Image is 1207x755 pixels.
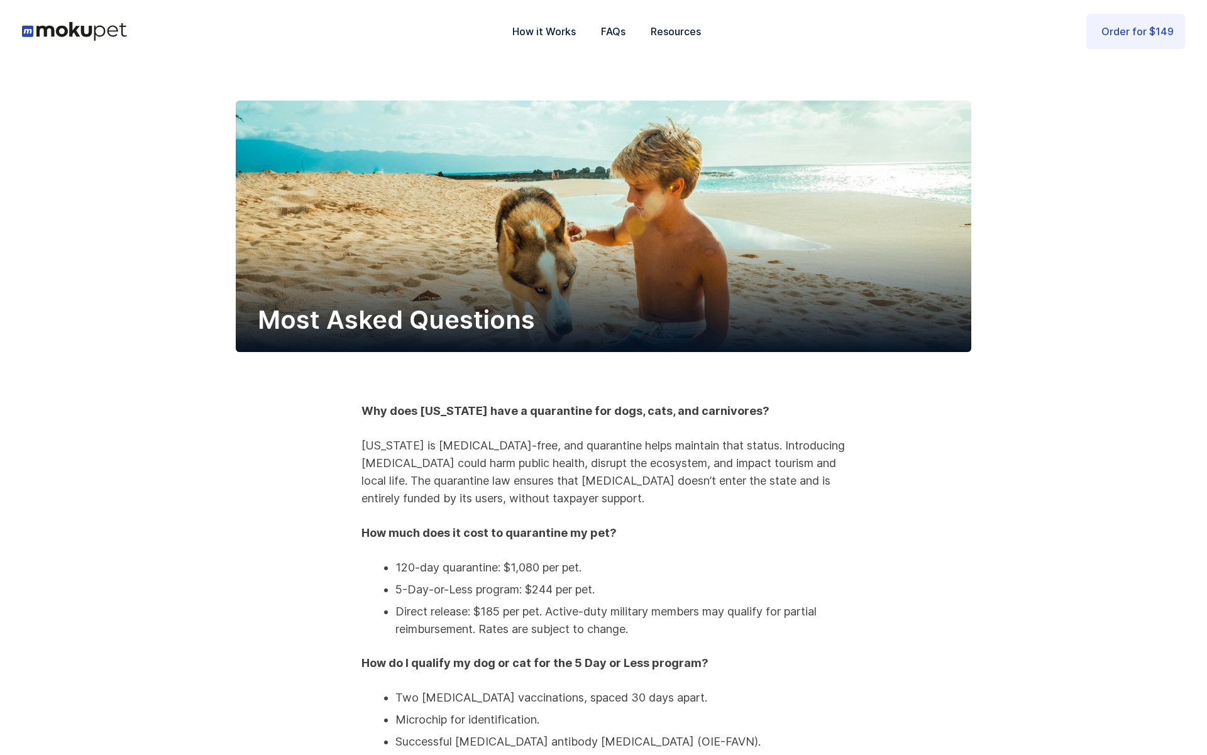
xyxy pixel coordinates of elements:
h1: Most Asked Questions [258,306,635,334]
a: FAQs [588,11,638,52]
p: [US_STATE] is [MEDICAL_DATA]-free, and quarantine helps maintain that status. Introducing [MEDICA... [361,437,846,507]
a: Resources [638,11,714,52]
strong: How do I qualify my dog or cat for the 5 Day or Less program? [361,656,708,670]
li: 120-day quarantine: $1,080 per pet. [395,559,846,576]
li: Microchip for identification. [395,711,846,729]
a: Order for $149 [1086,14,1185,49]
li: Two [MEDICAL_DATA] vaccinations, spaced 30 days apart. [395,689,846,707]
li: Direct release: $185 per pet. Active-duty military members may qualify for partial reimbursement.... [395,603,846,638]
div: Order for $149 [1101,23,1174,40]
strong: Why does [US_STATE] have a quarantine for dogs, cats, and carnivores? [361,404,769,417]
li: 5-Day-or-Less program: $244 per pet. [395,581,846,598]
a: home [22,22,127,41]
li: Successful [MEDICAL_DATA] antibody [MEDICAL_DATA] (OIE-FAVN). [395,733,846,751]
strong: How much does it cost to quarantine my pet? [361,526,617,539]
a: How it Works [500,11,588,52]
